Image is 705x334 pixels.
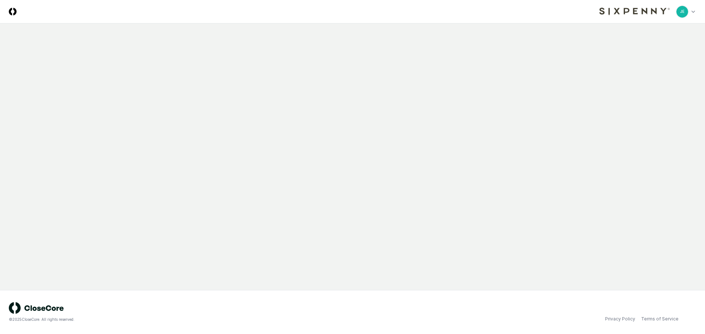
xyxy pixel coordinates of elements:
img: logo [9,302,64,314]
span: JE [680,9,684,14]
img: Sixpenny logo [599,8,670,15]
div: © 2025 CloseCore. All rights reserved. [9,317,352,322]
img: Logo [9,8,17,15]
a: Terms of Service [641,316,679,322]
button: JE [676,5,689,18]
a: Privacy Policy [605,316,635,322]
